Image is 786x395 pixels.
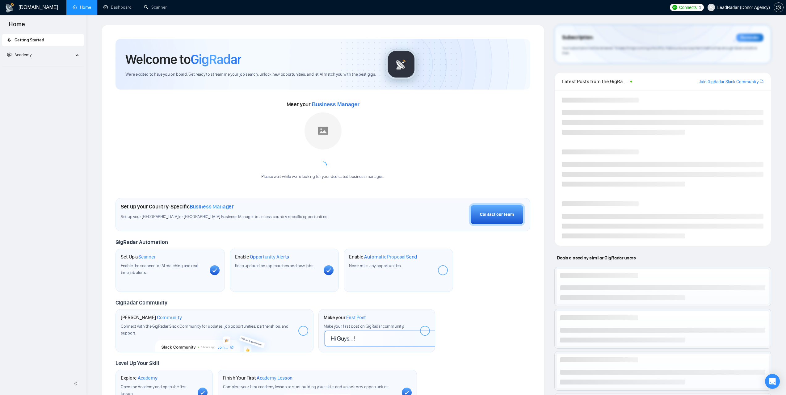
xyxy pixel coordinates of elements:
[121,254,156,260] h1: Set Up a
[699,78,759,85] a: Join GigRadar Slack Community
[349,254,417,260] h1: Enable
[562,78,628,85] span: Latest Posts from the GigRadar Community
[138,254,156,260] span: Scanner
[190,203,234,210] span: Business Manager
[2,64,84,68] li: Academy Homepage
[554,252,638,263] span: Deals closed by similar GigRadar users
[223,384,389,389] span: Complete your first academy lesson to start building your skills and unlock new opportunities.
[699,4,701,11] span: 1
[73,5,91,10] a: homeHome
[235,263,314,268] span: Keep updated on top matches and new jobs.
[125,51,241,68] h1: Welcome to
[121,375,158,381] h1: Explore
[103,5,132,10] a: dashboardDashboard
[191,51,241,68] span: GigRadar
[305,112,342,149] img: placeholder.png
[7,38,11,42] span: rocket
[223,375,292,381] h1: Finish Your First
[346,314,366,321] span: First Post
[349,263,401,268] span: Never miss any opportunities.
[7,53,11,57] span: fund-projection-screen
[235,254,289,260] h1: Enable
[774,2,784,12] button: setting
[4,20,30,33] span: Home
[760,78,763,84] a: export
[760,79,763,84] span: export
[116,239,168,246] span: GigRadar Automation
[386,49,417,80] img: gigradar-logo.png
[121,324,288,336] span: Connect with the GigRadar Slack Community for updates, job opportunities, partnerships, and support.
[155,324,274,352] img: slackcommunity-bg.png
[364,254,417,260] span: Automatic Proposal Send
[15,37,44,43] span: Getting Started
[709,5,713,10] span: user
[765,374,780,389] div: Open Intercom Messenger
[116,360,159,367] span: Level Up Your Skill
[562,32,593,43] span: Subscription
[480,211,514,218] div: Contact our team
[125,72,376,78] span: We're excited to have you on board. Get ready to streamline your job search, unlock new opportuni...
[15,52,32,57] span: Academy
[5,3,15,13] img: logo
[312,101,359,107] span: Business Manager
[2,34,84,46] li: Getting Started
[121,214,364,220] span: Set up your [GEOGRAPHIC_DATA] or [GEOGRAPHIC_DATA] Business Manager to access country-specific op...
[469,203,525,226] button: Contact our team
[144,5,167,10] a: searchScanner
[562,46,757,56] span: Your subscription will be renewed. To keep things running smoothly, make sure your payment method...
[257,375,292,381] span: Academy Lesson
[7,52,32,57] span: Academy
[258,174,388,180] div: Please wait while we're looking for your dedicated business manager...
[138,375,158,381] span: Academy
[736,34,763,42] div: Reminder
[74,380,80,387] span: double-left
[250,254,289,260] span: Opportunity Alerts
[121,314,182,321] h1: [PERSON_NAME]
[121,263,199,275] span: Enable the scanner for AI matching and real-time job alerts.
[318,160,328,170] span: loading
[679,4,698,11] span: Connects:
[116,299,167,306] span: GigRadar Community
[287,101,359,108] span: Meet your
[121,203,234,210] h1: Set up your Country-Specific
[324,324,404,329] span: Make your first post on GigRadar community.
[672,5,677,10] img: upwork-logo.png
[774,5,784,10] a: setting
[157,314,182,321] span: Community
[324,314,366,321] h1: Make your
